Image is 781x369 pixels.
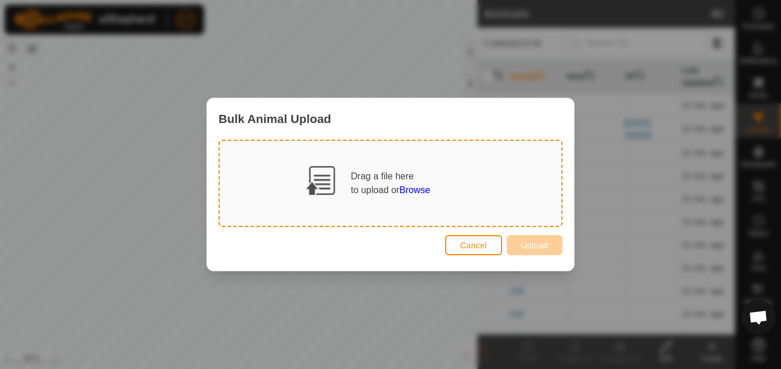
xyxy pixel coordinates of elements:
[351,183,430,197] div: to upload or
[445,235,502,255] button: Cancel
[460,241,487,250] span: Cancel
[521,241,548,250] span: Upload
[351,170,430,197] div: Drag a file here
[400,185,430,195] span: Browse
[507,235,562,255] button: Upload
[741,300,776,335] a: Open chat
[219,110,331,128] span: Bulk Animal Upload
